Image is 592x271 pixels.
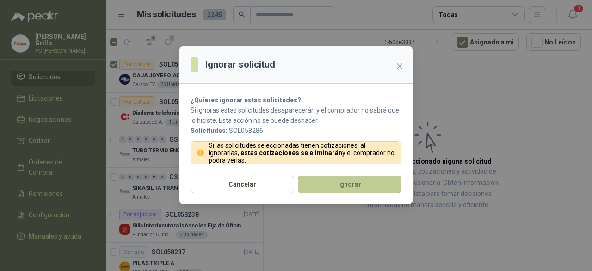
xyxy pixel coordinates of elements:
button: Close [392,59,407,74]
button: Ignorar [298,176,401,193]
button: Cancelar [191,176,294,193]
p: SOL058286 [191,126,401,136]
p: Si ignoras estas solicitudes desaparecerán y el comprador no sabrá que lo hiciste. Esta acción no... [191,105,401,126]
strong: estas cotizaciones se eliminarán [240,149,342,157]
h3: Ignorar solicitud [205,57,275,72]
p: Si las solicitudes seleccionadas tienen cotizaciones, al ignorarlas, y el comprador no podrá verlas. [209,142,396,164]
strong: ¿Quieres ignorar estas solicitudes? [191,96,301,104]
b: Solicitudes: [191,127,228,134]
span: close [396,63,403,70]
